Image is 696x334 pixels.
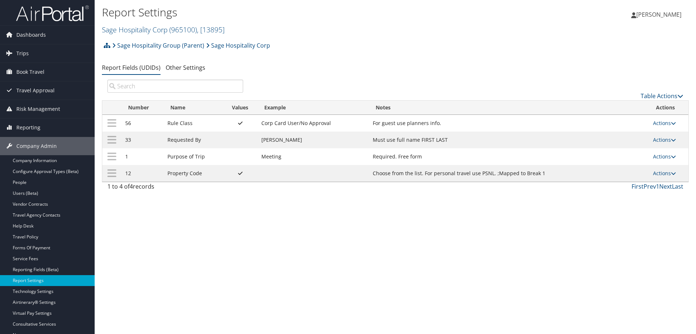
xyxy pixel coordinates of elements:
td: Choose from the list. For personal travel use PSNL. ;Mapped to Break 1 [369,165,649,182]
div: 1 to 4 of records [107,182,243,194]
td: 33 [122,132,164,148]
td: Purpose of Trip [164,148,222,165]
span: , [ 13895 ] [197,25,225,35]
a: Table Actions [641,92,683,100]
th: Number [122,101,164,115]
td: Must use full name FIRST LAST [369,132,649,148]
span: Book Travel [16,63,44,81]
span: 4 [130,182,133,190]
a: Last [672,182,683,190]
td: 12 [122,165,164,182]
a: First [632,182,644,190]
td: Requested By [164,132,222,148]
a: Report Fields (UDIDs) [102,64,161,72]
td: Meeting [258,148,369,165]
td: 1 [122,148,164,165]
td: Rule Class [164,115,222,132]
td: 56 [122,115,164,132]
a: Next [659,182,672,190]
th: : activate to sort column descending [102,101,122,115]
th: Values [222,101,258,115]
th: Example [258,101,369,115]
a: [PERSON_NAME] [631,4,689,25]
a: Actions [653,170,676,177]
td: [PERSON_NAME] [258,132,369,148]
a: Actions [653,120,676,126]
span: Risk Management [16,100,60,118]
td: Corp Card User/No Approval [258,115,369,132]
td: For guest use planners info. [369,115,649,132]
span: [PERSON_NAME] [636,11,681,19]
a: Actions [653,136,676,143]
input: Search [107,80,243,93]
span: ( 965100 ) [169,25,197,35]
td: Property Code [164,165,222,182]
span: Company Admin [16,137,57,155]
th: Notes [369,101,649,115]
th: Actions [649,101,688,115]
span: Reporting [16,118,40,137]
span: Trips [16,44,29,63]
a: Sage Hospitality Corp [102,25,225,35]
th: Name [164,101,222,115]
a: Sage Hospitality Corp [206,38,270,53]
a: Actions [653,153,676,160]
a: Sage Hospitality Group (Parent) [112,38,204,53]
img: airportal-logo.png [16,5,89,22]
a: Prev [644,182,656,190]
a: 1 [656,182,659,190]
a: Other Settings [166,64,205,72]
span: Travel Approval [16,81,55,100]
span: Dashboards [16,26,46,44]
td: Required. Free form [369,148,649,165]
h1: Report Settings [102,5,493,20]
